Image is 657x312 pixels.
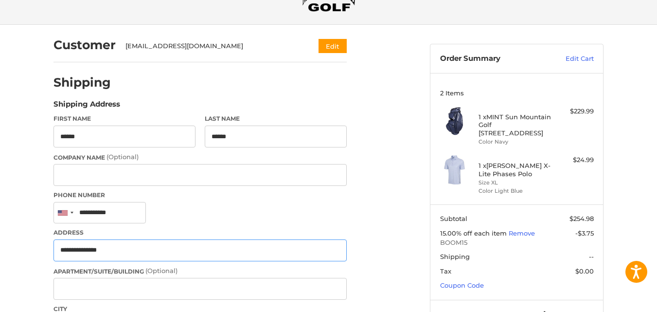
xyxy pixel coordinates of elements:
[53,99,120,114] legend: Shipping Address
[440,253,470,260] span: Shipping
[479,187,553,195] li: Color Light Blue
[509,229,535,237] a: Remove
[569,215,594,222] span: $254.98
[53,228,347,237] label: Address
[53,37,116,53] h2: Customer
[53,191,347,200] label: Phone Number
[440,267,451,275] span: Tax
[479,138,553,146] li: Color Navy
[107,153,139,161] small: (Optional)
[125,41,300,51] div: [EMAIL_ADDRESS][DOMAIN_NAME]
[440,281,484,289] a: Coupon Code
[479,113,553,137] h4: 1 x MINT Sun Mountain Golf [STREET_ADDRESS]
[440,238,594,248] span: BOOM15
[577,286,657,312] iframe: Google Customer Reviews
[53,152,347,162] label: Company Name
[54,202,76,223] div: United States: +1
[53,266,347,276] label: Apartment/Suite/Building
[555,107,594,116] div: $229.99
[440,89,594,97] h3: 2 Items
[479,179,553,187] li: Size XL
[589,253,594,260] span: --
[53,75,111,90] h2: Shipping
[205,114,347,123] label: Last Name
[555,155,594,165] div: $24.99
[440,215,467,222] span: Subtotal
[440,54,545,64] h3: Order Summary
[440,229,509,237] span: 15.00% off each item
[319,39,347,53] button: Edit
[53,114,195,123] label: First Name
[545,54,594,64] a: Edit Cart
[479,162,553,178] h4: 1 x [PERSON_NAME] X-Lite Phases Polo
[575,267,594,275] span: $0.00
[145,267,178,275] small: (Optional)
[575,229,594,237] span: -$3.75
